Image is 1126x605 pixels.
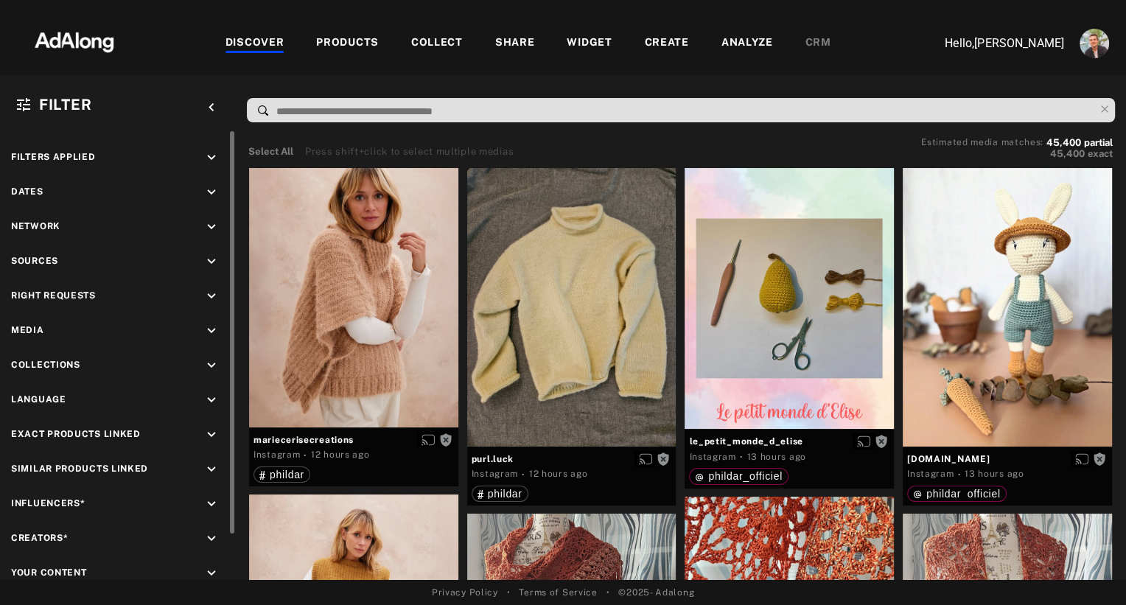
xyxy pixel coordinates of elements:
i: keyboard_arrow_down [203,150,220,166]
span: Rights not requested [439,434,452,444]
img: ACg8ocLjEk1irI4XXb49MzUGwa4F_C3PpCyg-3CPbiuLEZrYEA=s96-c [1080,29,1109,58]
button: Enable diffusion on this media [853,433,875,449]
i: keyboard_arrow_down [203,184,220,200]
span: Rights not requested [1093,453,1106,464]
div: Instagram [253,448,300,461]
i: keyboard_arrow_down [203,531,220,547]
span: phildar [488,488,522,500]
button: Enable diffusion on this media [417,432,439,447]
span: Creators* [11,533,68,543]
span: · [522,469,525,480]
div: Instagram [472,467,518,480]
time: 2025-09-18T18:23:09.000Z [746,452,805,462]
time: 2025-09-18T19:16:32.000Z [311,450,369,460]
div: DISCOVER [225,35,284,52]
span: · [740,451,744,463]
div: Instagram [689,450,735,464]
iframe: Chat Widget [1052,534,1126,605]
time: 2025-09-18T19:11:55.000Z [529,469,587,479]
span: Exact Products Linked [11,429,141,439]
span: © 2025 - Adalong [618,586,694,599]
div: Press shift+click to select multiple medias [305,144,514,159]
a: Privacy Policy [432,586,498,599]
button: Enable diffusion on this media [1071,451,1093,466]
p: Hello, [PERSON_NAME] [917,35,1064,52]
span: [DOMAIN_NAME] [907,452,1108,466]
i: keyboard_arrow_down [203,253,220,270]
span: Rights not requested [875,436,888,446]
span: • [507,586,511,599]
div: CREATE [645,35,689,52]
span: Collections [11,360,80,370]
span: Filters applied [11,152,96,162]
span: · [957,469,961,480]
span: Dates [11,186,43,197]
div: phildar_officiel [695,471,782,481]
span: Your Content [11,567,86,578]
span: phildar [270,469,304,480]
i: keyboard_arrow_down [203,323,220,339]
span: Similar Products Linked [11,464,148,474]
span: Network [11,221,60,231]
span: Filter [39,96,91,113]
div: PRODUCTS [316,35,379,52]
time: 2025-09-18T18:01:30.000Z [965,469,1024,479]
i: keyboard_arrow_down [203,496,220,512]
img: 63233d7d88ed69de3c212112c67096b6.png [10,18,139,63]
a: Terms of Service [519,586,597,599]
span: Right Requests [11,290,96,301]
div: SHARE [495,35,535,52]
button: 45,400partial [1046,139,1113,147]
span: Sources [11,256,58,266]
span: purl.luck [472,452,672,466]
i: keyboard_arrow_down [203,219,220,235]
i: keyboard_arrow_left [203,99,220,116]
span: Estimated media matches: [921,137,1043,147]
i: keyboard_arrow_down [203,357,220,374]
div: phildar [478,489,522,499]
div: phildar_officiel [913,489,1000,499]
div: CRM [805,35,831,52]
button: Account settings [1076,25,1113,62]
span: phildar_officiel [926,488,1000,500]
span: Media [11,325,44,335]
span: mariecerisecreations [253,433,454,447]
span: phildar_officiel [708,470,782,482]
span: Language [11,394,66,405]
button: 45,400exact [921,147,1113,161]
i: keyboard_arrow_down [203,565,220,581]
i: keyboard_arrow_down [203,427,220,443]
i: keyboard_arrow_down [203,288,220,304]
span: Influencers* [11,498,85,508]
span: 45,400 [1050,148,1085,159]
i: keyboard_arrow_down [203,392,220,408]
button: Select All [248,144,293,159]
div: ANALYZE [721,35,773,52]
div: Instagram [907,467,954,480]
span: Rights not requested [657,453,670,464]
span: • [606,586,610,599]
i: keyboard_arrow_down [203,461,220,478]
div: phildar [259,469,304,480]
div: WIDGET [567,35,612,52]
span: 45,400 [1046,137,1081,148]
span: · [304,450,307,461]
div: COLLECT [411,35,463,52]
button: Enable diffusion on this media [634,451,657,466]
span: le_petit_monde_d_elise [689,435,889,448]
